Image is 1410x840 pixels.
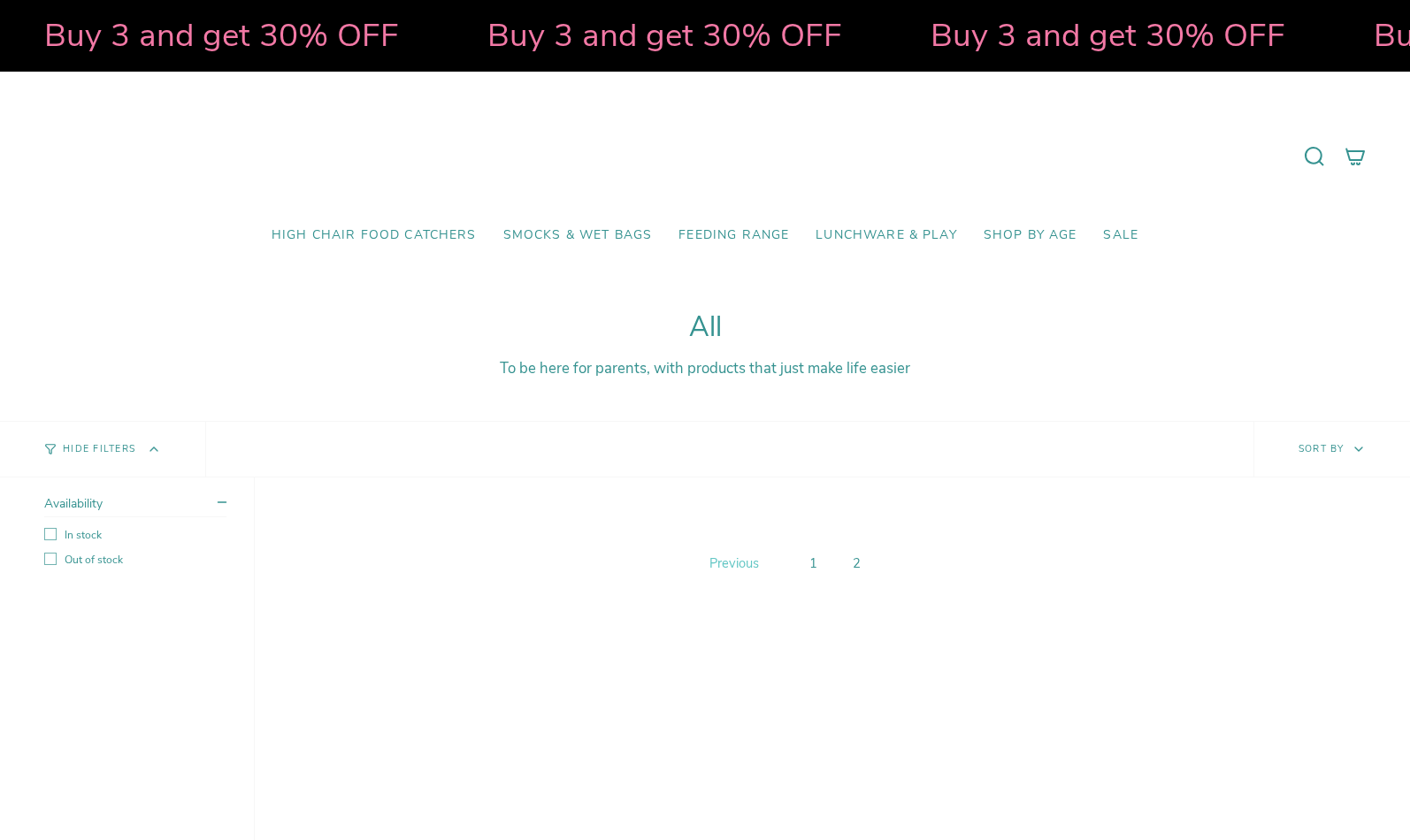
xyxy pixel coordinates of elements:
[1253,422,1410,477] button: Sort by
[44,528,226,542] label: In stock
[63,445,135,454] span: Hide Filters
[1090,215,1152,256] a: SALE
[487,13,841,57] strong: Buy 3 and get 30% OFF
[503,228,653,243] span: Smocks & Wet Bags
[705,550,763,577] a: Previous
[709,554,759,572] span: Previous
[44,495,226,517] summary: Availability
[1299,442,1345,455] span: Sort by
[43,13,398,57] strong: Buy 3 and get 30% OFF
[44,495,103,512] span: Availability
[272,228,477,243] span: High Chair Food Catchers
[984,228,1077,243] span: Shop by Age
[970,215,1091,256] a: Shop by Age
[846,551,868,576] a: 2
[816,228,956,243] span: Lunchware & Play
[258,215,490,256] a: High Chair Food Catchers
[553,98,858,215] a: Mumma’s Little Helpers
[44,553,226,567] label: Out of stock
[802,215,969,256] a: Lunchware & Play
[665,215,802,256] a: Feeding Range
[930,13,1284,57] strong: Buy 3 and get 30% OFF
[44,311,1366,344] h1: All
[678,228,789,243] span: Feeding Range
[500,358,910,378] span: To be here for parents, with products that just make life easier
[490,215,666,256] a: Smocks & Wet Bags
[802,551,824,576] a: 1
[1103,228,1138,243] span: SALE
